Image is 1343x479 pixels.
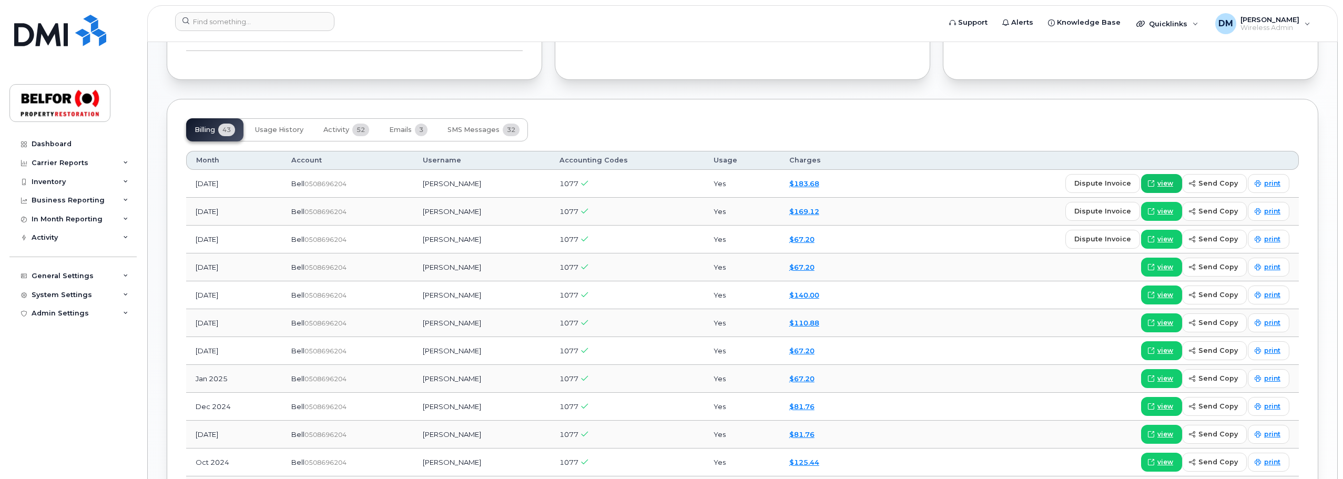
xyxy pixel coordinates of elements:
[291,207,304,216] span: Bell
[704,393,779,421] td: Yes
[304,208,347,216] span: 0508696204
[413,365,550,393] td: [PERSON_NAME]
[1198,290,1238,300] span: send copy
[1129,13,1206,34] div: Quicklinks
[559,458,578,466] span: 1077
[1157,235,1173,244] span: view
[291,291,304,299] span: Bell
[559,319,578,327] span: 1077
[1264,235,1280,244] span: print
[789,179,819,188] a: $183.68
[704,365,779,393] td: Yes
[1198,318,1238,328] span: send copy
[186,449,282,476] td: Oct 2024
[995,12,1041,33] a: Alerts
[1182,313,1247,332] button: send copy
[550,151,705,170] th: Accounting Codes
[1264,457,1280,467] span: print
[704,309,779,337] td: Yes
[186,198,282,226] td: [DATE]
[304,319,347,327] span: 0508696204
[704,337,779,365] td: Yes
[1198,429,1238,439] span: send copy
[323,126,349,134] span: Activity
[1264,290,1280,300] span: print
[186,365,282,393] td: Jan 2025
[559,207,578,216] span: 1077
[413,337,550,365] td: [PERSON_NAME]
[704,226,779,253] td: Yes
[186,337,282,365] td: [DATE]
[1198,345,1238,355] span: send copy
[1065,174,1140,193] button: dispute invoice
[789,374,815,383] a: $67.20
[1182,453,1247,472] button: send copy
[1157,374,1173,383] span: view
[413,226,550,253] td: [PERSON_NAME]
[186,281,282,309] td: [DATE]
[942,12,995,33] a: Support
[304,458,347,466] span: 0508696204
[1240,24,1299,32] span: Wireless Admin
[291,179,304,188] span: Bell
[1248,369,1289,388] a: print
[352,124,369,136] span: 52
[186,421,282,449] td: [DATE]
[413,309,550,337] td: [PERSON_NAME]
[1141,341,1182,360] a: view
[559,374,578,383] span: 1077
[1141,313,1182,332] a: view
[1182,230,1247,249] button: send copy
[304,180,347,188] span: 0508696204
[291,319,304,327] span: Bell
[1157,318,1173,328] span: view
[186,309,282,337] td: [DATE]
[1182,174,1247,193] button: send copy
[789,263,815,271] a: $67.20
[1264,207,1280,216] span: print
[1182,258,1247,277] button: send copy
[704,421,779,449] td: Yes
[1141,258,1182,277] a: view
[1264,179,1280,188] span: print
[559,346,578,355] span: 1077
[447,126,500,134] span: SMS Messages
[789,207,819,216] a: $169.12
[1182,286,1247,304] button: send copy
[559,235,578,243] span: 1077
[1208,13,1318,34] div: Dan Maiuri
[1182,425,1247,444] button: send copy
[413,198,550,226] td: [PERSON_NAME]
[789,235,815,243] a: $67.20
[1141,397,1182,416] a: view
[304,347,347,355] span: 0508696204
[1182,369,1247,388] button: send copy
[1157,457,1173,467] span: view
[1141,425,1182,444] a: view
[389,126,412,134] span: Emails
[291,374,304,383] span: Bell
[413,170,550,198] td: [PERSON_NAME]
[1248,230,1289,249] a: print
[704,449,779,476] td: Yes
[304,403,347,411] span: 0508696204
[186,226,282,253] td: [DATE]
[789,319,819,327] a: $110.88
[559,402,578,411] span: 1077
[1157,290,1173,300] span: view
[413,253,550,281] td: [PERSON_NAME]
[1198,401,1238,411] span: send copy
[186,393,282,421] td: Dec 2024
[559,263,578,271] span: 1077
[304,291,347,299] span: 0508696204
[1141,202,1182,221] a: view
[1264,262,1280,272] span: print
[1198,262,1238,272] span: send copy
[704,170,779,198] td: Yes
[704,198,779,226] td: Yes
[1074,206,1131,216] span: dispute invoice
[1074,234,1131,244] span: dispute invoice
[704,281,779,309] td: Yes
[415,124,428,136] span: 3
[1248,174,1289,193] a: print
